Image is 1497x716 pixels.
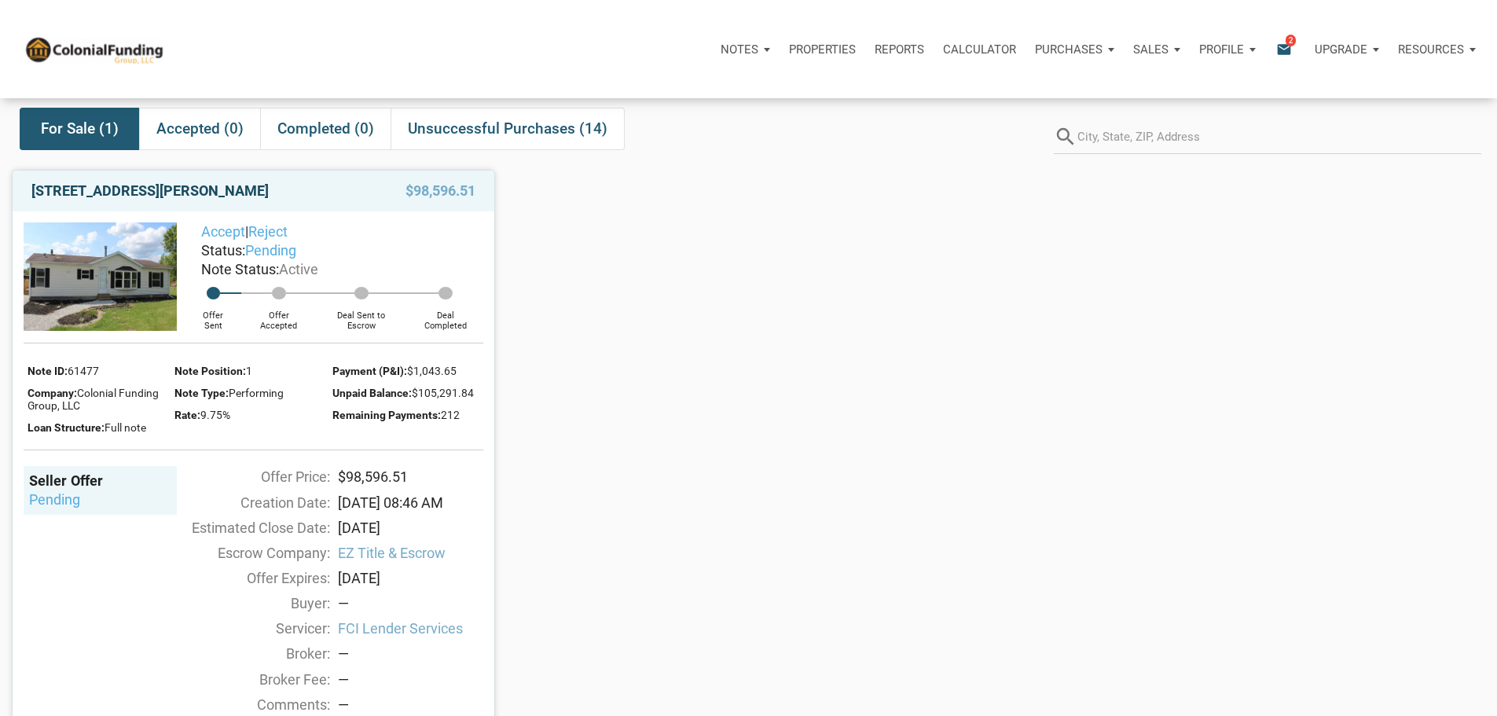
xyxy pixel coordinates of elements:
[338,542,483,564] span: EZ Title & Escrow
[1190,26,1265,73] button: Profile
[405,182,475,200] span: $98,596.51
[169,643,330,664] div: Broker:
[200,409,230,421] span: 9.75%
[20,108,139,150] div: For Sale (1)
[201,242,245,259] span: Status:
[1398,42,1464,57] p: Resources
[1124,26,1190,73] button: Sales
[1035,42,1103,57] p: Purchases
[28,387,159,412] span: Colonial Funding Group, LLC
[1054,119,1077,154] i: search
[279,261,318,277] span: Active
[29,472,171,490] div: Seller Offer
[943,42,1016,57] p: Calculator
[1389,26,1485,73] button: Resources
[169,542,330,564] div: Escrow Company:
[789,42,856,57] p: Properties
[391,108,625,150] div: Unsuccessful Purchases (14)
[169,466,330,487] div: Offer Price:
[407,365,457,377] span: $1,043.65
[330,567,491,589] div: [DATE]
[412,387,474,399] span: $105,291.84
[338,694,483,715] div: —
[246,365,252,377] span: 1
[169,567,330,589] div: Offer Expires:
[169,669,330,690] div: Broker Fee:
[31,182,269,200] a: [STREET_ADDRESS][PERSON_NAME]
[1077,119,1481,154] input: City, State, ZIP, Address
[338,593,483,614] div: —
[721,42,758,57] p: Notes
[139,108,260,150] div: Accepted (0)
[174,365,246,377] span: Note Position:
[1315,42,1367,57] p: Upgrade
[28,421,105,434] span: Loan Structure:
[169,694,330,715] div: Comments:
[338,643,483,664] div: —
[338,671,349,688] span: —
[1275,40,1293,58] i: email
[169,492,330,513] div: Creation Date:
[332,387,412,399] span: Unpaid Balance:
[1286,34,1296,46] span: 2
[174,409,200,421] span: Rate:
[201,223,288,240] span: |
[1305,26,1389,73] button: Upgrade
[330,517,491,538] div: [DATE]
[24,222,177,331] img: 570846
[1199,42,1244,57] p: Profile
[865,26,934,73] button: Reports
[169,517,330,538] div: Estimated Close Date:
[316,299,407,331] div: Deal Sent to Escrow
[407,299,483,331] div: Deal Completed
[241,299,315,331] div: Offer Accepted
[934,26,1026,73] a: Calculator
[875,42,924,57] p: Reports
[330,466,491,487] div: $98,596.51
[156,119,244,138] span: Accepted (0)
[1264,26,1305,73] button: email2
[780,26,865,73] a: Properties
[332,409,441,421] span: Remaining Payments:
[441,409,460,421] span: 212
[29,490,171,509] div: pending
[68,365,99,377] span: 61477
[24,35,164,64] img: NoteUnlimited
[41,119,119,138] span: For Sale (1)
[169,593,330,614] div: Buyer:
[174,387,229,399] span: Note Type:
[277,119,374,138] span: Completed (0)
[169,618,330,639] div: Servicer:
[245,242,296,259] span: pending
[248,223,288,240] a: Reject
[185,299,242,331] div: Offer Sent
[28,365,68,377] span: Note ID:
[338,618,483,639] span: FCI Lender Services
[260,108,391,150] div: Completed (0)
[201,223,245,240] a: Accept
[229,387,284,399] span: Performing
[330,492,491,513] div: [DATE] 08:46 AM
[201,261,279,277] span: Note Status:
[408,119,607,138] span: Unsuccessful Purchases (14)
[332,365,407,377] span: Payment (P&I):
[1026,26,1124,73] button: Purchases
[1133,42,1169,57] p: Sales
[28,387,77,399] span: Company:
[711,26,780,73] button: Notes
[105,421,146,434] span: Full note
